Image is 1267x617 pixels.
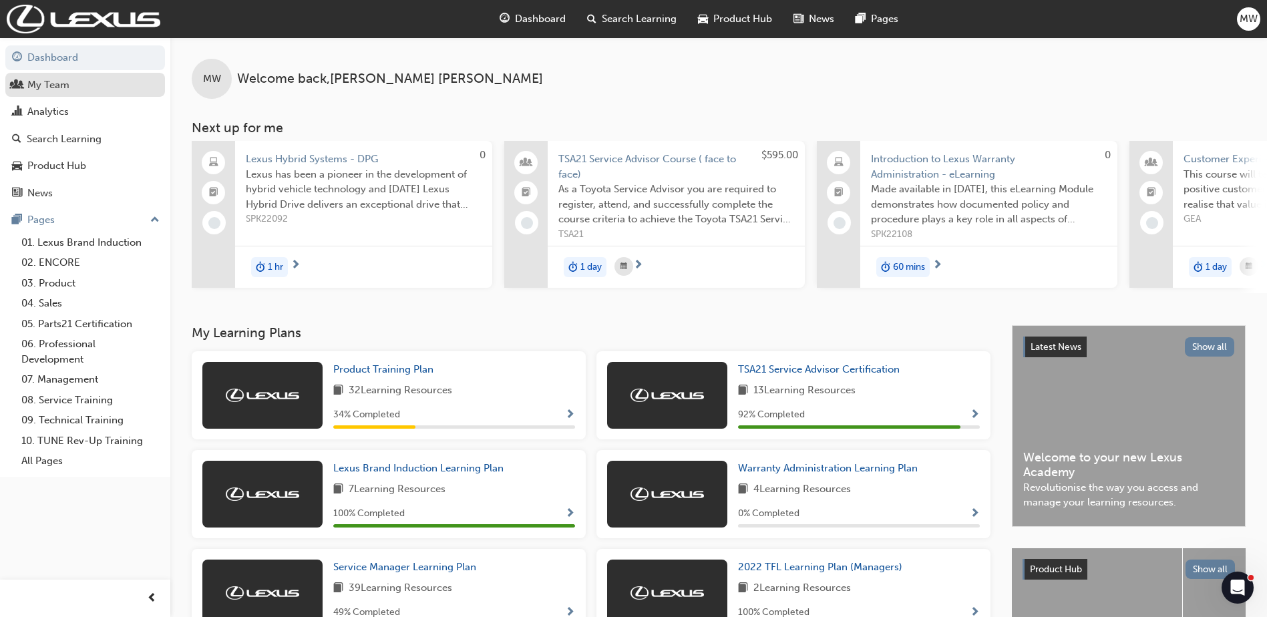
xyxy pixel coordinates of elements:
[246,152,482,167] span: Lexus Hybrid Systems - DPG
[5,127,165,152] a: Search Learning
[738,560,908,575] a: 2022 TFL Learning Plan (Managers)
[150,212,160,229] span: up-icon
[170,120,1267,136] h3: Next up for me
[580,260,602,275] span: 1 day
[1185,337,1235,357] button: Show all
[246,212,482,227] span: SPK22092
[333,561,476,573] span: Service Manager Learning Plan
[713,11,772,27] span: Product Hub
[333,580,343,597] span: book-icon
[809,11,834,27] span: News
[522,184,531,202] span: booktick-icon
[5,208,165,232] button: Pages
[698,11,708,27] span: car-icon
[1194,258,1203,276] span: duration-icon
[970,407,980,423] button: Show Progress
[753,481,851,498] span: 4 Learning Resources
[1147,154,1156,172] span: people-icon
[349,481,445,498] span: 7 Learning Resources
[565,407,575,423] button: Show Progress
[203,71,221,87] span: MW
[480,149,486,161] span: 0
[12,160,22,172] span: car-icon
[1222,572,1254,604] iframe: Intercom live chat
[1105,149,1111,161] span: 0
[12,79,22,91] span: people-icon
[16,431,165,451] a: 10. TUNE Rev-Up Training
[738,407,805,423] span: 92 % Completed
[27,77,69,93] div: My Team
[27,158,86,174] div: Product Hub
[7,5,160,33] img: Trak
[5,73,165,97] a: My Team
[27,186,53,201] div: News
[226,389,299,402] img: Trak
[333,407,400,423] span: 34 % Completed
[1147,184,1156,202] span: booktick-icon
[620,258,627,275] span: calendar-icon
[630,586,704,600] img: Trak
[515,11,566,27] span: Dashboard
[5,43,165,208] button: DashboardMy TeamAnalyticsSearch LearningProduct HubNews
[738,362,905,377] a: TSA21 Service Advisor Certification
[16,252,165,273] a: 02. ENCORE
[333,481,343,498] span: book-icon
[1246,258,1252,275] span: calendar-icon
[633,260,643,272] span: next-icon
[333,461,509,476] a: Lexus Brand Induction Learning Plan
[12,52,22,64] span: guage-icon
[12,188,22,200] span: news-icon
[1012,325,1246,527] a: Latest NewsShow allWelcome to your new Lexus AcademyRevolutionise the way you access and manage y...
[192,325,990,341] h3: My Learning Plans
[16,334,165,369] a: 06. Professional Development
[5,99,165,124] a: Analytics
[291,260,301,272] span: next-icon
[871,182,1107,227] span: Made available in [DATE], this eLearning Module demonstrates how documented policy and procedure ...
[12,106,22,118] span: chart-icon
[333,560,482,575] a: Service Manager Learning Plan
[783,5,845,33] a: news-iconNews
[602,11,677,27] span: Search Learning
[558,227,794,242] span: TSA21
[256,258,265,276] span: duration-icon
[738,462,918,474] span: Warranty Administration Learning Plan
[268,260,283,275] span: 1 hr
[246,167,482,212] span: Lexus has been a pioneer in the development of hybrid vehicle technology and [DATE] Lexus Hybrid ...
[1023,450,1234,480] span: Welcome to your new Lexus Academy
[333,363,433,375] span: Product Training Plan
[147,590,157,607] span: prev-icon
[565,508,575,520] span: Show Progress
[1186,560,1236,579] button: Show all
[16,451,165,471] a: All Pages
[871,227,1107,242] span: SPK22108
[761,149,798,161] span: $595.00
[970,508,980,520] span: Show Progress
[504,141,805,288] a: $595.00TSA21 Service Advisor Course ( face to face)As a Toyota Service Advisor you are required t...
[1023,337,1234,358] a: Latest NewsShow all
[333,506,405,522] span: 100 % Completed
[738,561,902,573] span: 2022 TFL Learning Plan (Managers)
[5,154,165,178] a: Product Hub
[1240,11,1258,27] span: MW
[12,214,22,226] span: pages-icon
[856,11,866,27] span: pages-icon
[558,152,794,182] span: TSA21 Service Advisor Course ( face to face)
[817,141,1117,288] a: 0Introduction to Lexus Warranty Administration - eLearningMade available in [DATE], this eLearnin...
[558,182,794,227] span: As a Toyota Service Advisor you are required to register, attend, and successfully complete the c...
[27,132,102,147] div: Search Learning
[630,389,704,402] img: Trak
[738,461,923,476] a: Warranty Administration Learning Plan
[209,184,218,202] span: booktick-icon
[226,586,299,600] img: Trak
[12,134,21,146] span: search-icon
[5,45,165,70] a: Dashboard
[738,363,900,375] span: TSA21 Service Advisor Certification
[226,487,299,501] img: Trak
[489,5,576,33] a: guage-iconDashboard
[5,181,165,206] a: News
[753,383,856,399] span: 13 Learning Resources
[932,260,942,272] span: next-icon
[1023,559,1235,580] a: Product HubShow all
[630,487,704,501] img: Trak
